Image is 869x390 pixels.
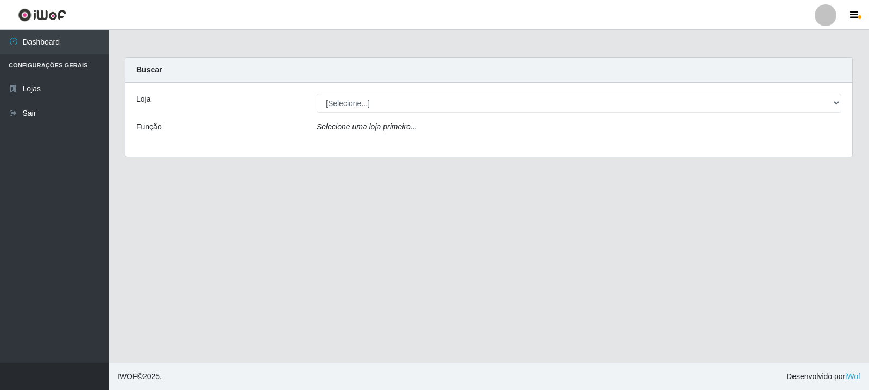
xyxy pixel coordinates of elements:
[136,65,162,74] strong: Buscar
[317,122,417,131] i: Selecione uma loja primeiro...
[786,371,860,382] span: Desenvolvido por
[117,372,137,381] span: IWOF
[18,8,66,22] img: CoreUI Logo
[136,94,150,105] label: Loja
[136,121,162,133] label: Função
[117,371,162,382] span: © 2025 .
[845,372,860,381] a: iWof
